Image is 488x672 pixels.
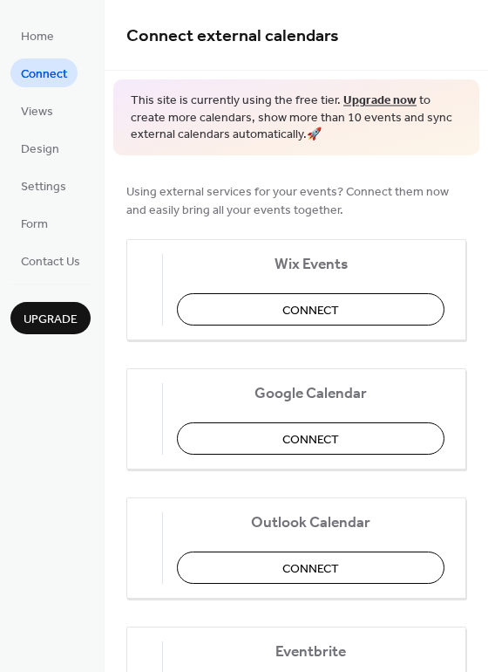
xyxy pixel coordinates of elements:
[10,209,58,237] a: Form
[10,134,70,162] a: Design
[126,19,339,53] span: Connect external calendars
[10,302,91,334] button: Upgrade
[10,171,77,200] a: Settings
[177,642,444,661] span: Eventbrite
[177,422,444,455] button: Connect
[10,58,78,87] a: Connect
[21,141,59,159] span: Design
[10,21,64,50] a: Home
[21,65,67,84] span: Connect
[177,513,444,531] span: Outlook Calendar
[177,293,444,326] button: Connect
[21,216,48,234] span: Form
[21,28,54,46] span: Home
[282,559,339,578] span: Connect
[282,430,339,449] span: Connect
[131,93,462,144] span: This site is currently using the free tier. to create more calendars, show more than 10 events an...
[177,384,444,402] span: Google Calendar
[10,96,64,125] a: Views
[126,182,466,219] span: Using external services for your events? Connect them now and easily bring all your events together.
[177,255,444,273] span: Wix Events
[10,246,91,275] a: Contact Us
[282,301,339,319] span: Connect
[21,103,53,121] span: Views
[21,253,80,271] span: Contact Us
[21,178,66,196] span: Settings
[343,89,417,113] a: Upgrade now
[24,311,78,329] span: Upgrade
[177,552,444,584] button: Connect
